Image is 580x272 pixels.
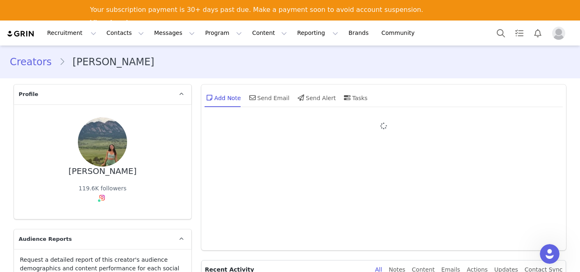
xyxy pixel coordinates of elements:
div: Your subscription payment is 30+ days past due. Make a payment soon to avoid account suspension. [90,6,423,14]
div: [PERSON_NAME] [68,167,136,176]
img: grin logo [7,30,35,38]
div: Send Email [248,88,290,107]
img: 7c5c9426-6e80-4d30-9f23-0925c879b25d.jpg [78,117,127,167]
button: Notifications [529,24,547,42]
button: Content [247,24,292,42]
a: Tasks [510,24,528,42]
button: Search [492,24,510,42]
img: placeholder-profile.jpg [552,27,565,40]
a: Community [377,24,423,42]
div: Add Note [205,88,241,107]
span: Audience Reports [19,235,72,243]
div: Tasks [342,88,368,107]
a: View Invoices [90,19,141,28]
button: Profile [547,27,573,40]
div: 119.6K followers [79,184,127,193]
button: Reporting [292,24,343,42]
button: Contacts [102,24,149,42]
img: instagram.svg [99,194,105,201]
a: Creators [10,55,59,69]
a: Brands [343,24,376,42]
button: Program [200,24,247,42]
span: Profile [19,90,39,98]
button: Messages [149,24,200,42]
button: Recruitment [42,24,101,42]
iframe: Intercom live chat [540,244,560,264]
div: Send Alert [296,88,336,107]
